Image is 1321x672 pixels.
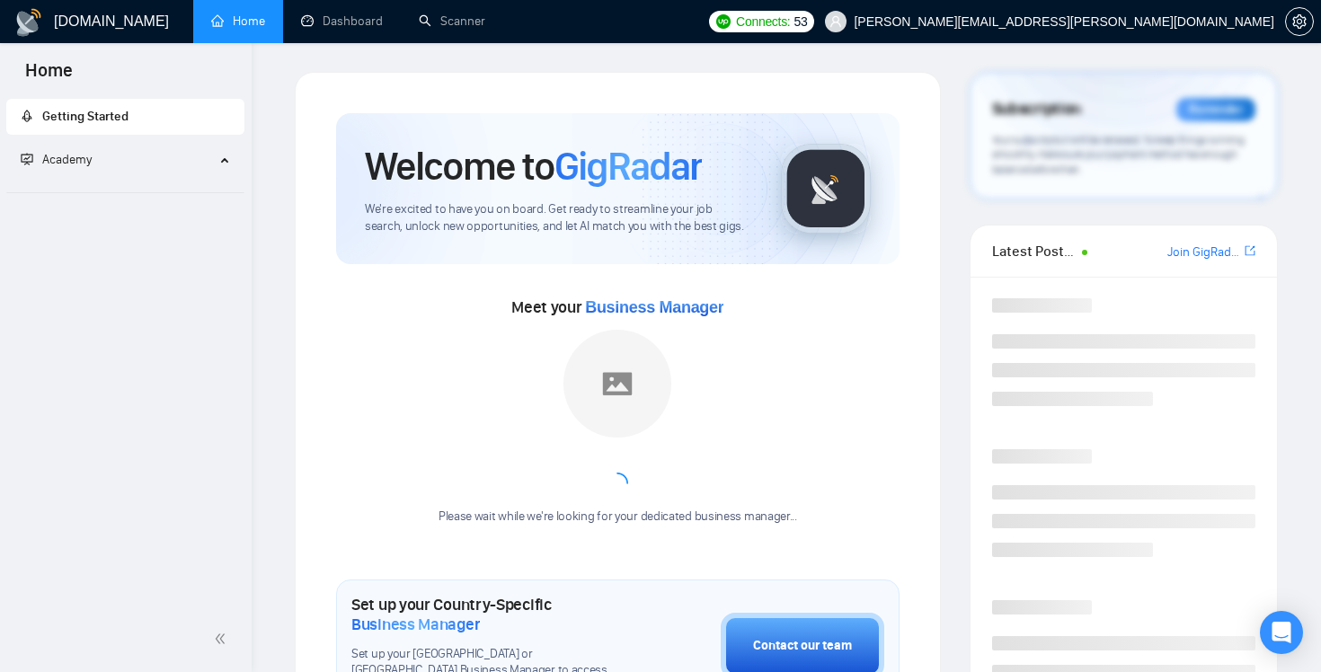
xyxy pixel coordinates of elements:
[554,142,702,190] span: GigRadar
[716,14,731,29] img: upwork-logo.png
[14,8,43,37] img: logo
[736,12,790,31] span: Connects:
[21,153,33,165] span: fund-projection-screen
[351,615,480,634] span: Business Manager
[793,12,807,31] span: 53
[365,201,752,235] span: We're excited to have you on board. Get ready to streamline your job search, unlock new opportuni...
[211,13,265,29] a: homeHome
[1167,243,1241,262] a: Join GigRadar Slack Community
[781,144,871,234] img: gigradar-logo.png
[992,94,1081,125] span: Subscription
[21,110,33,122] span: rocket
[419,13,485,29] a: searchScanner
[511,297,723,317] span: Meet your
[365,142,702,190] h1: Welcome to
[6,99,244,135] li: Getting Started
[603,470,632,499] span: loading
[214,630,232,648] span: double-left
[1245,243,1255,260] a: export
[1285,14,1314,29] a: setting
[753,636,852,656] div: Contact our team
[563,330,671,438] img: placeholder.png
[351,595,631,634] h1: Set up your Country-Specific
[829,15,842,28] span: user
[6,185,244,197] li: Academy Homepage
[301,13,383,29] a: dashboardDashboard
[1176,98,1255,121] div: Reminder
[428,508,808,526] div: Please wait while we're looking for your dedicated business manager...
[585,298,723,316] span: Business Manager
[1260,611,1303,654] div: Open Intercom Messenger
[1245,243,1255,258] span: export
[992,133,1245,176] span: Your subscription will be renewed. To keep things running smoothly, make sure your payment method...
[1286,14,1313,29] span: setting
[42,152,92,167] span: Academy
[1285,7,1314,36] button: setting
[21,152,92,167] span: Academy
[42,109,129,124] span: Getting Started
[11,57,87,95] span: Home
[992,240,1077,262] span: Latest Posts from the GigRadar Community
